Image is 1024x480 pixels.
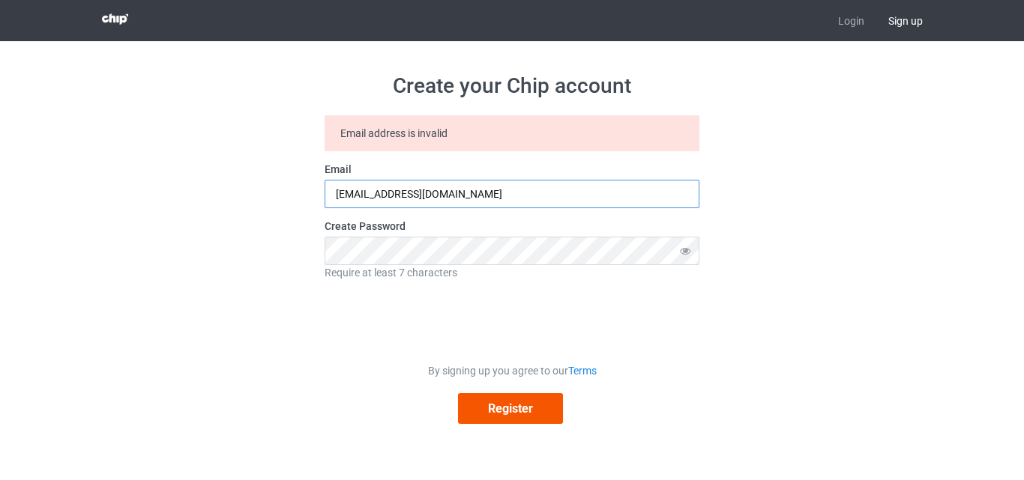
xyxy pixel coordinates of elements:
label: Email [325,162,699,177]
button: Register [458,393,563,424]
div: Require at least 7 characters [325,265,699,280]
h1: Create your Chip account [325,73,699,100]
div: Email address is invalid [325,115,699,151]
label: Create Password [325,219,699,234]
iframe: reCAPTCHA [398,291,626,349]
a: Terms [568,365,597,377]
div: By signing up you agree to our [325,363,699,378]
img: 3d383065fc803cdd16c62507c020ddf8.png [102,13,128,25]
